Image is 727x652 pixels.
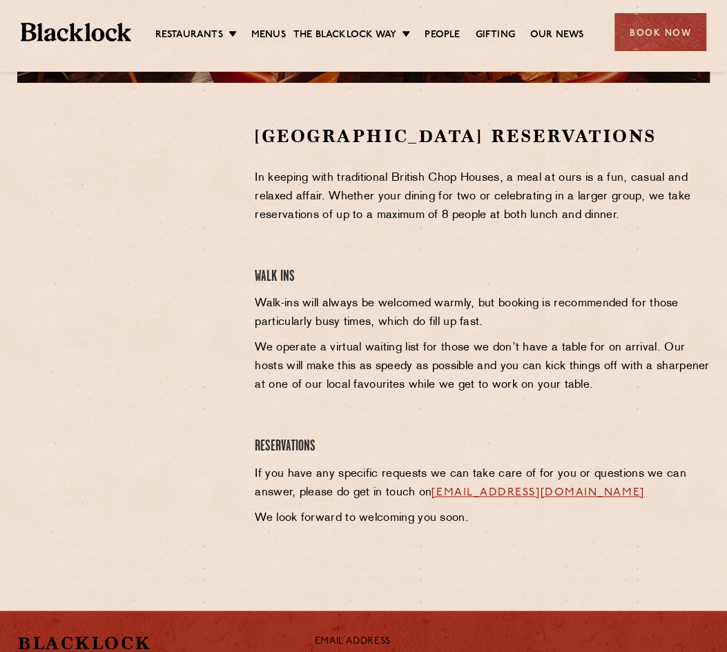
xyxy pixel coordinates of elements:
p: If you have any specific requests we can take care of for you or questions we can answer, please ... [255,465,710,502]
a: Menus [251,28,286,43]
h4: Walk Ins [255,268,710,286]
a: [EMAIL_ADDRESS][DOMAIN_NAME] [432,487,644,498]
p: In keeping with traditional British Chop Houses, a meal at ours is a fun, casual and relaxed affa... [255,169,710,225]
a: People [425,28,460,43]
a: Our News [530,28,584,43]
a: Gifting [475,28,514,43]
div: Book Now [614,13,706,51]
img: BL_Textured_Logo-footer-cropped.svg [21,23,131,41]
a: The Blacklock Way [293,28,396,43]
h2: [GEOGRAPHIC_DATA] Reservations [255,124,710,148]
p: Walk-ins will always be welcomed warmly, but booking is recommended for those particularly busy t... [255,295,710,332]
h4: Reservations [255,437,710,456]
p: We look forward to welcoming you soon. [255,509,710,528]
a: Restaurants [155,28,223,43]
iframe: OpenTable make booking widget [48,124,203,332]
label: Email Address [314,634,390,650]
p: We operate a virtual waiting list for those we don’t have a table for on arrival. Our hosts will ... [255,339,710,395]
